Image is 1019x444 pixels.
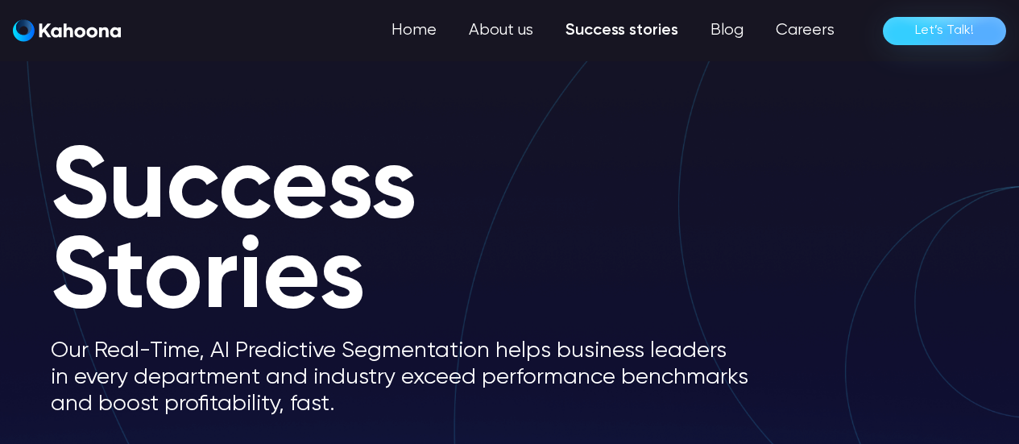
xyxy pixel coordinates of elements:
[375,15,453,47] a: Home
[51,338,776,417] p: Our Real-Time, AI Predictive Segmentation helps business leaders in every department and industry...
[13,19,121,43] a: home
[915,18,974,44] div: Let’s Talk!
[549,15,694,47] a: Success stories
[883,17,1006,45] a: Let’s Talk!
[453,15,549,47] a: About us
[760,15,851,47] a: Careers
[694,15,760,47] a: Blog
[13,19,121,42] img: Kahoona logo white
[51,145,776,325] h1: Success Stories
